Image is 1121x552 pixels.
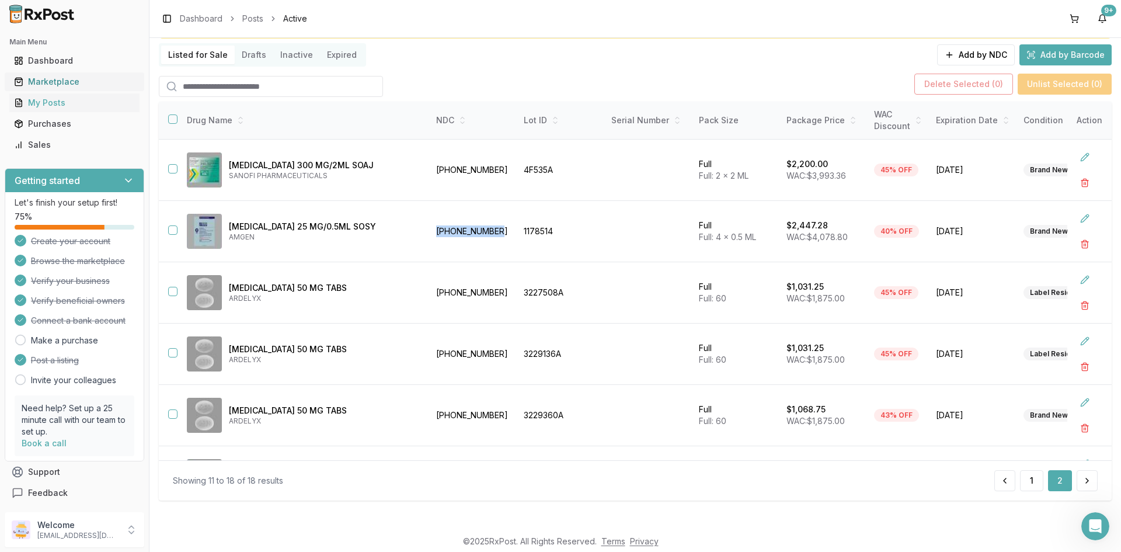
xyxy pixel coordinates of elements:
div: Showing 11 to 18 of 18 results [173,475,283,487]
a: Book a call [22,438,67,448]
button: Feedback [5,482,144,504]
div: 45% OFF [874,348,918,360]
div: Package Price [786,114,860,126]
span: Create your account [31,235,110,247]
a: Sales [9,134,140,155]
button: Inactive [273,46,320,64]
button: Edit [1074,453,1095,474]
p: ARDELYX [229,416,420,426]
p: [MEDICAL_DATA] 50 MG TABS [229,343,420,355]
p: [MEDICAL_DATA] 25 MG/0.5ML SOSY [229,221,420,232]
span: Verify your business [31,275,110,287]
span: [DATE] [936,409,1009,421]
a: Invite your colleagues [31,374,116,386]
span: Full: 4 x 0.5 ML [699,232,756,242]
span: [DATE] [936,348,1009,360]
nav: breadcrumb [180,13,307,25]
button: My Posts [5,93,144,112]
td: Full [692,385,779,446]
img: Ibsrela 50 MG TABS [187,275,222,310]
p: Need help? Set up a 25 minute call with our team to set up. [22,402,127,438]
img: User avatar [12,520,30,539]
button: 9+ [1093,9,1112,28]
button: Delete [1074,172,1095,193]
td: PAR1252 [517,446,604,508]
a: Marketplace [9,71,140,92]
span: WAC: $4,078.80 [786,232,848,242]
span: Feedback [28,487,68,499]
img: Dupixent 300 MG/2ML SOAJ [187,152,222,188]
td: Full [692,201,779,262]
span: WAC: $1,875.00 [786,416,845,426]
p: $1,031.25 [786,281,824,293]
p: Welcome [37,519,119,531]
p: $2,200.00 [786,158,828,170]
button: Expired [320,46,364,64]
td: [PHONE_NUMBER] [429,385,517,446]
iframe: Intercom live chat [1081,512,1109,540]
div: WAC Discount [874,109,922,132]
span: [DATE] [936,225,1009,237]
td: 3229136A [517,324,604,385]
td: [PHONE_NUMBER] [429,140,517,201]
td: Full [692,140,779,201]
div: Drug Name [187,114,420,126]
div: Expiration Date [936,114,1009,126]
button: Edit [1074,208,1095,229]
div: My Posts [14,97,135,109]
p: $1,031.25 [786,342,824,354]
div: Purchases [14,118,135,130]
td: 3227508A [517,262,604,324]
div: Dashboard [14,55,135,67]
h3: Getting started [15,173,80,188]
a: My Posts [9,92,140,113]
span: Active [283,13,307,25]
div: Marketplace [14,76,135,88]
button: 1 [1020,470,1043,491]
h2: Main Menu [9,37,140,47]
button: Support [5,461,144,482]
button: Purchases [5,114,144,133]
p: Let's finish your setup first! [15,197,134,209]
a: Dashboard [180,13,222,25]
td: [PHONE_NUMBER] [429,201,517,262]
p: [EMAIL_ADDRESS][DOMAIN_NAME] [37,531,119,540]
button: Marketplace [5,72,144,91]
div: Brand New [1023,164,1074,176]
button: Drafts [235,46,273,64]
img: Ozempic (2 MG/DOSE) 8 MG/3ML SOPN [187,459,222,494]
button: Edit [1074,392,1095,413]
span: Full: 60 [699,416,726,426]
td: [PHONE_NUMBER] [429,262,517,324]
button: Dashboard [5,51,144,70]
td: 3229360A [517,385,604,446]
button: Add by Barcode [1019,44,1112,65]
div: Label Residue [1023,286,1086,299]
span: WAC: $1,875.00 [786,355,845,364]
div: 43% OFF [874,409,919,422]
th: Action [1067,102,1112,140]
img: Ibsrela 50 MG TABS [187,336,222,372]
div: Sales [14,139,135,151]
span: 75 % [15,211,32,223]
p: SANOFI PHARMACEUTICALS [229,171,420,180]
button: Add by NDC [937,44,1015,65]
button: Delete [1074,234,1095,255]
td: Full [692,446,779,508]
a: Posts [242,13,263,25]
th: Condition [1016,102,1104,140]
div: Serial Number [611,114,685,126]
button: Delete [1074,356,1095,377]
p: [MEDICAL_DATA] 50 MG TABS [229,282,420,294]
button: 2 [1048,470,1072,491]
span: [DATE] [936,164,1009,176]
button: Listed for Sale [161,46,235,64]
th: Pack Size [692,102,779,140]
div: 9+ [1101,5,1116,16]
button: Edit [1074,147,1095,168]
button: Edit [1074,269,1095,290]
div: 40% OFF [874,225,919,238]
button: Delete [1074,418,1095,439]
td: 4F535A [517,140,604,201]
